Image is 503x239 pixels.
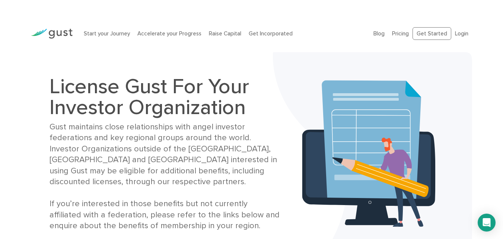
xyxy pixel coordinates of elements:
h1: License Gust For Your Investor Organization [50,76,281,118]
a: Blog [373,30,385,37]
a: Pricing [392,30,409,37]
a: Login [455,30,468,37]
a: Raise Capital [209,30,241,37]
a: Get Started [413,27,451,40]
div: Open Intercom Messenger [478,214,496,232]
div: Gust maintains close relationships with angel investor federations and key regional groups around... [50,122,281,232]
img: Gust Logo [31,29,73,39]
a: Accelerate your Progress [137,30,201,37]
a: Get Incorporated [249,30,293,37]
a: Start your Journey [84,30,130,37]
